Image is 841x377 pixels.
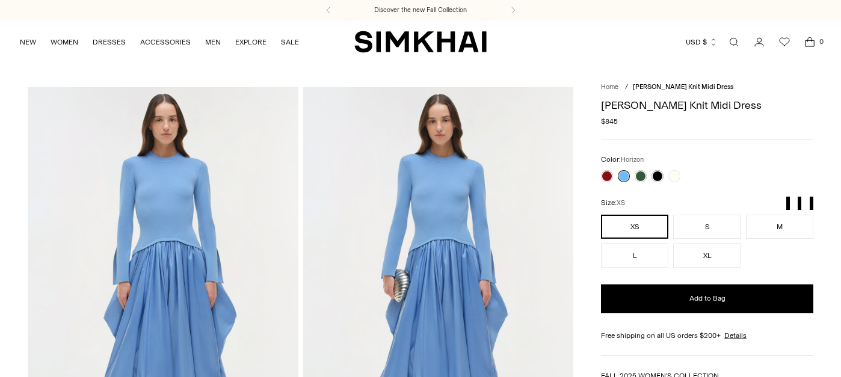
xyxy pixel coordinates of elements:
[601,116,618,127] span: $845
[689,293,725,304] span: Add to Bag
[746,215,813,239] button: M
[93,29,126,55] a: DRESSES
[205,29,221,55] a: MEN
[20,29,36,55] a: NEW
[601,244,668,268] button: L
[673,244,741,268] button: XL
[621,156,644,164] span: Horizon
[601,83,618,91] a: Home
[772,30,796,54] a: Wishlist
[601,197,625,209] label: Size:
[140,29,191,55] a: ACCESSORIES
[625,82,628,93] div: /
[51,29,78,55] a: WOMEN
[374,5,467,15] a: Discover the new Fall Collection
[601,82,813,93] nav: breadcrumbs
[724,330,747,341] a: Details
[281,29,299,55] a: SALE
[601,215,668,239] button: XS
[673,215,741,239] button: S
[235,29,266,55] a: EXPLORE
[601,284,813,313] button: Add to Bag
[601,154,644,165] label: Color:
[617,199,625,207] span: XS
[722,30,746,54] a: Open search modal
[633,83,733,91] span: [PERSON_NAME] Knit Midi Dress
[601,330,813,341] div: Free shipping on all US orders $200+
[686,29,718,55] button: USD $
[798,30,822,54] a: Open cart modal
[354,30,487,54] a: SIMKHAI
[747,30,771,54] a: Go to the account page
[601,100,813,111] h1: [PERSON_NAME] Knit Midi Dress
[816,36,827,47] span: 0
